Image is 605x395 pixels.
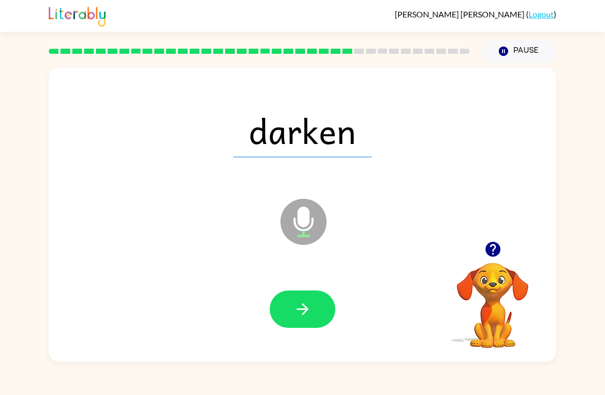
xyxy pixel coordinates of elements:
span: darken [233,104,372,157]
div: ( ) [395,9,556,19]
a: Logout [529,9,554,19]
button: Pause [482,39,556,63]
video: Your browser must support playing .mp4 files to use Literably. Please try using another browser. [441,247,544,349]
img: Literably [49,4,106,27]
span: [PERSON_NAME] [PERSON_NAME] [395,9,526,19]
